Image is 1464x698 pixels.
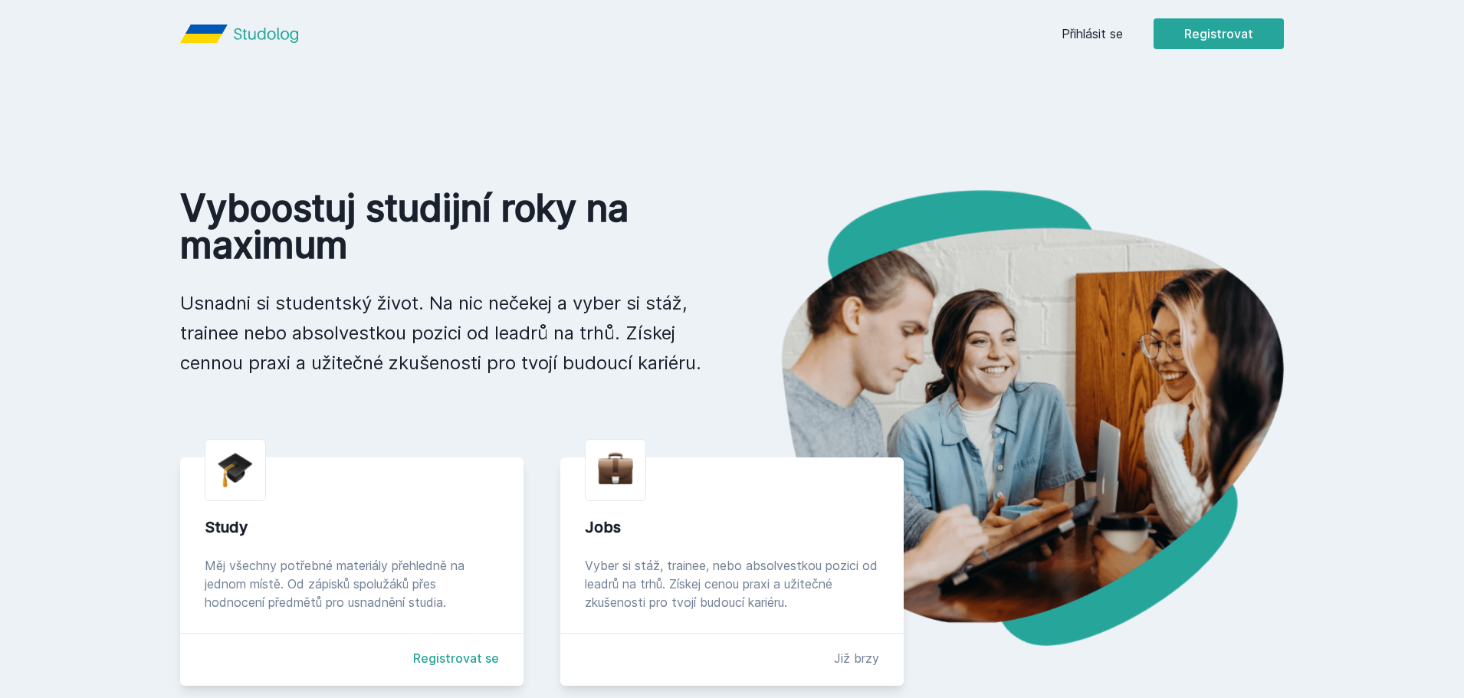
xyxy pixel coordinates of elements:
div: Vyber si stáž, trainee, nebo absolvestkou pozici od leadrů na trhů. Získej cenou praxi a užitečné... [585,556,879,611]
button: Registrovat [1154,18,1284,49]
img: graduation-cap.png [218,452,253,488]
div: Již brzy [834,649,879,667]
img: briefcase.png [598,449,633,488]
p: Usnadni si studentský život. Na nic nečekej a vyber si stáž, trainee nebo absolvestkou pozici od ... [180,288,707,378]
div: Study [205,516,499,538]
div: Jobs [585,516,879,538]
div: Měj všechny potřebné materiály přehledně na jednom místě. Od zápisků spolužáků přes hodnocení pře... [205,556,499,611]
img: hero.png [732,190,1284,646]
h1: Vyboostuj studijní roky na maximum [180,190,707,264]
a: Přihlásit se [1062,25,1123,43]
a: Registrovat se [413,649,499,667]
